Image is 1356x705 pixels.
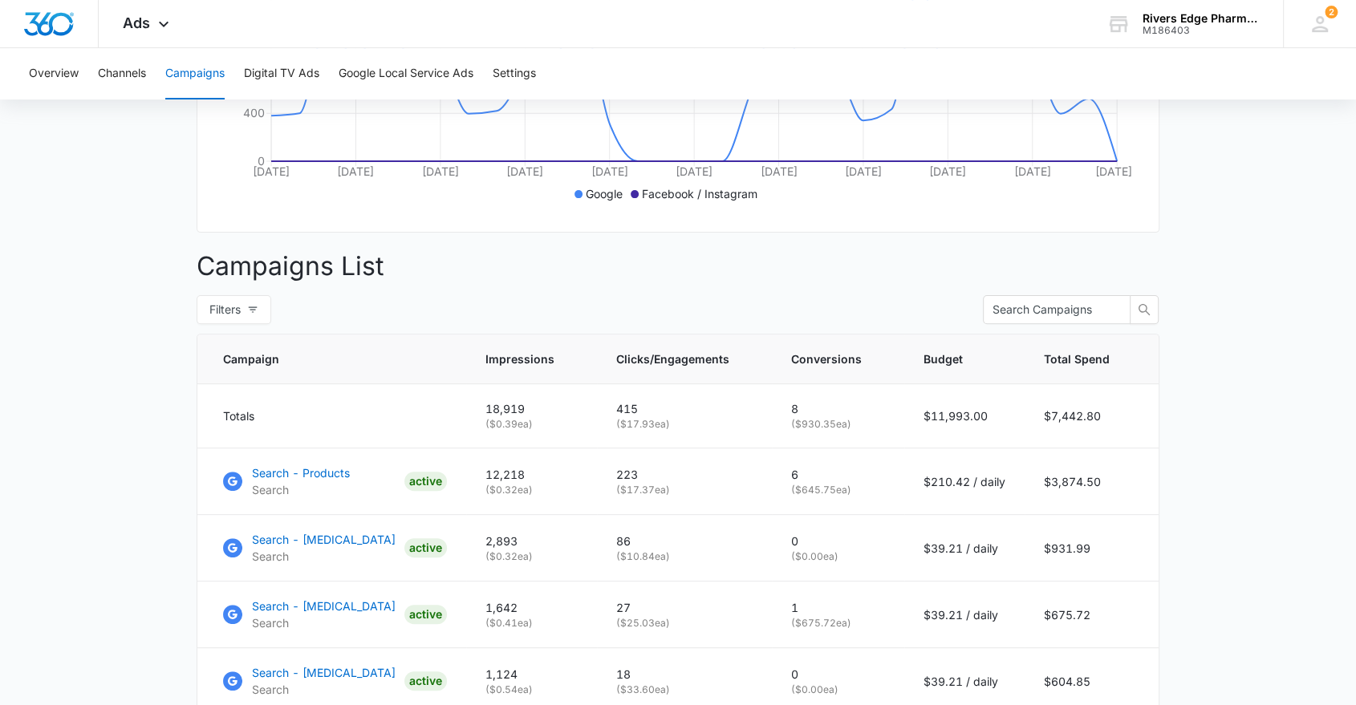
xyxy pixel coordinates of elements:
[791,666,885,683] p: 0
[485,616,578,630] p: ( $0.41 ea)
[123,14,150,31] span: Ads
[485,466,578,483] p: 12,218
[760,164,797,178] tspan: [DATE]
[485,599,578,616] p: 1,642
[485,400,578,417] p: 18,919
[586,185,623,202] p: Google
[616,466,753,483] p: 223
[616,666,753,683] p: 18
[1130,295,1159,324] button: search
[616,549,753,564] p: ( $10.84 ea)
[924,350,982,367] span: Budget
[791,533,885,549] p: 0
[616,400,753,417] p: 415
[485,683,578,697] p: ( $0.54 ea)
[404,671,447,691] div: ACTIVE
[1044,350,1110,367] span: Total Spend
[252,664,396,681] p: Search - [MEDICAL_DATA]
[223,671,242,691] img: Google Ads
[924,673,1005,690] p: $39.21 / daily
[485,350,554,367] span: Impressions
[422,164,459,178] tspan: [DATE]
[1025,384,1159,448] td: $7,442.80
[791,599,885,616] p: 1
[223,350,424,367] span: Campaign
[1025,581,1159,648] td: $675.72
[924,473,1005,490] p: $210.42 / daily
[642,185,757,202] p: Facebook / Instagram
[243,106,265,120] tspan: 400
[1143,25,1260,36] div: account id
[791,466,885,483] p: 6
[845,164,882,178] tspan: [DATE]
[616,350,729,367] span: Clicks/Engagements
[252,681,396,698] p: Search
[924,407,1005,424] p: $11,993.00
[197,247,1159,286] p: Campaigns List
[924,540,1005,557] p: $39.21 / daily
[791,483,885,497] p: ( $645.75 ea)
[1325,6,1338,18] span: 2
[791,616,885,630] p: ( $675.72 ea)
[616,417,753,432] p: ( $17.93 ea)
[616,483,753,497] p: ( $17.37 ea)
[924,606,1005,623] p: $39.21 / daily
[244,48,319,99] button: Digital TV Ads
[339,48,473,99] button: Google Local Service Ads
[493,48,536,99] button: Settings
[223,472,242,491] img: Google Ads
[616,683,753,697] p: ( $33.60 ea)
[223,605,242,624] img: Google Ads
[591,164,628,178] tspan: [DATE]
[993,301,1108,318] input: Search Campaigns
[485,533,578,549] p: 2,893
[197,295,271,324] button: Filters
[1014,164,1051,178] tspan: [DATE]
[616,533,753,549] p: 86
[252,614,396,631] p: Search
[258,154,265,168] tspan: 0
[209,301,241,318] span: Filters
[791,417,885,432] p: ( $930.35 ea)
[252,548,396,565] p: Search
[253,164,290,178] tspan: [DATE]
[791,683,885,697] p: ( $0.00 ea)
[506,164,543,178] tspan: [DATE]
[223,538,242,557] img: Google Ads
[1025,448,1159,515] td: $3,874.50
[165,48,225,99] button: Campaigns
[223,407,447,424] div: Totals
[337,164,374,178] tspan: [DATE]
[404,538,447,557] div: ACTIVE
[252,464,350,481] p: Search - Products
[223,531,447,565] a: Google AdsSearch - [MEDICAL_DATA]SearchACTIVE
[252,481,350,498] p: Search
[223,464,447,498] a: Google AdsSearch - ProductsSearchACTIVE
[485,483,578,497] p: ( $0.32 ea)
[1025,515,1159,581] td: $931.99
[98,48,146,99] button: Channels
[676,164,713,178] tspan: [DATE]
[252,531,396,548] p: Search - [MEDICAL_DATA]
[404,605,447,624] div: ACTIVE
[616,599,753,616] p: 27
[1131,303,1158,316] span: search
[929,164,966,178] tspan: [DATE]
[791,549,885,564] p: ( $0.00 ea)
[485,417,578,432] p: ( $0.39 ea)
[616,616,753,630] p: ( $25.03 ea)
[252,598,396,614] p: Search - [MEDICAL_DATA]
[1095,164,1132,178] tspan: [DATE]
[223,664,447,698] a: Google AdsSearch - [MEDICAL_DATA]SearchACTIVE
[1325,6,1338,18] div: notifications count
[791,400,885,417] p: 8
[485,549,578,564] p: ( $0.32 ea)
[29,48,79,99] button: Overview
[404,472,447,491] div: ACTIVE
[485,666,578,683] p: 1,124
[791,350,862,367] span: Conversions
[1143,12,1260,25] div: account name
[223,598,447,631] a: Google AdsSearch - [MEDICAL_DATA]SearchACTIVE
